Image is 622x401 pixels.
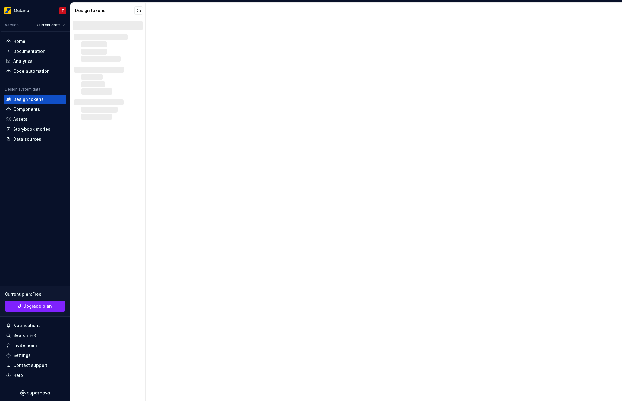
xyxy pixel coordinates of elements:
a: Data sources [4,134,66,144]
button: Help [4,371,66,380]
a: Settings [4,351,66,360]
div: Data sources [13,136,41,142]
div: Storybook stories [13,126,50,132]
div: Home [13,38,25,44]
div: T [62,8,64,13]
div: Settings [13,352,31,358]
a: Design tokens [4,95,66,104]
div: Design tokens [13,96,44,102]
div: Octane [14,8,29,14]
button: Search ⌘K [4,331,66,340]
a: Storybook stories [4,124,66,134]
a: Assets [4,114,66,124]
button: Notifications [4,321,66,330]
span: Upgrade plan [23,303,52,309]
span: Current draft [37,23,60,27]
div: Design tokens [75,8,134,14]
div: Version [5,23,19,27]
div: Components [13,106,40,112]
div: Notifications [13,322,41,329]
div: Analytics [13,58,33,64]
svg: Supernova Logo [20,390,50,396]
div: Invite team [13,342,37,348]
div: Help [13,372,23,378]
a: Code automation [4,66,66,76]
a: Invite team [4,341,66,350]
a: Upgrade plan [5,301,65,312]
div: Search ⌘K [13,332,36,338]
img: e8093afa-4b23-4413-bf51-00cde92dbd3f.png [4,7,11,14]
a: Components [4,104,66,114]
button: Current draft [34,21,68,29]
button: Contact support [4,361,66,370]
div: Contact support [13,362,47,368]
div: Assets [13,116,27,122]
div: Design system data [5,87,40,92]
div: Documentation [13,48,46,54]
div: Code automation [13,68,50,74]
a: Analytics [4,56,66,66]
a: Home [4,37,66,46]
a: Documentation [4,47,66,56]
button: OctaneT [1,4,69,17]
div: Current plan : Free [5,291,65,297]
